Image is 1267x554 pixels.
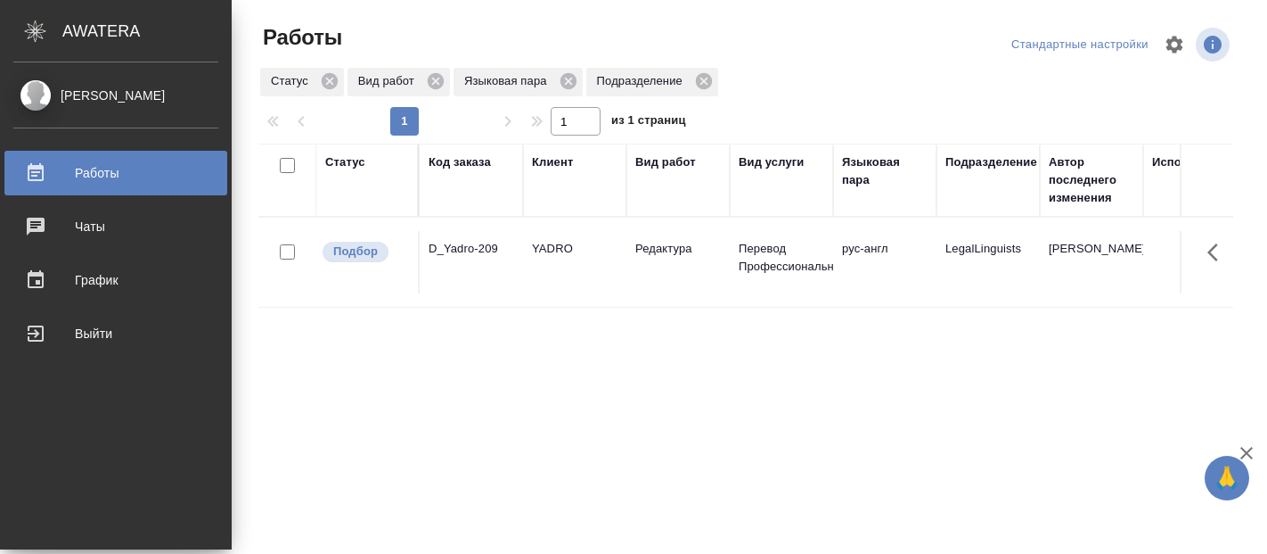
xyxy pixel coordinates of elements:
[4,151,227,195] a: Работы
[739,153,805,171] div: Вид услуги
[739,240,824,276] p: Перевод Профессиональный
[945,153,1037,171] div: Подразделение
[464,72,553,90] p: Языковая пара
[13,86,218,105] div: [PERSON_NAME]
[532,240,617,258] p: YADRO
[1197,231,1239,274] button: Здесь прячутся важные кнопки
[13,213,218,240] div: Чаты
[1152,153,1230,171] div: Исполнитель
[358,72,421,90] p: Вид работ
[586,68,718,96] div: Подразделение
[1049,153,1134,207] div: Автор последнего изменения
[429,153,491,171] div: Код заказа
[1007,31,1153,59] div: split button
[325,153,365,171] div: Статус
[333,243,378,260] p: Подбор
[635,153,696,171] div: Вид работ
[635,240,721,258] p: Редактура
[321,240,409,264] div: Можно подбирать исполнителей
[833,231,936,294] td: рус-англ
[1212,459,1242,497] span: 🙏
[62,13,232,49] div: AWATERA
[13,320,218,347] div: Выйти
[271,72,315,90] p: Статус
[842,153,928,189] div: Языковая пара
[13,160,218,186] div: Работы
[429,240,514,258] div: D_Yadro-209
[4,204,227,249] a: Чаты
[454,68,583,96] div: Языковая пара
[532,153,573,171] div: Клиент
[1205,456,1249,500] button: 🙏
[611,110,686,136] span: из 1 страниц
[597,72,689,90] p: Подразделение
[1040,231,1143,294] td: [PERSON_NAME]
[1153,23,1196,66] span: Настроить таблицу
[1196,28,1233,62] span: Посмотреть информацию
[13,267,218,294] div: График
[258,23,342,52] span: Работы
[4,311,227,356] a: Выйти
[347,68,450,96] div: Вид работ
[4,258,227,302] a: График
[260,68,344,96] div: Статус
[936,231,1040,294] td: LegalLinguists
